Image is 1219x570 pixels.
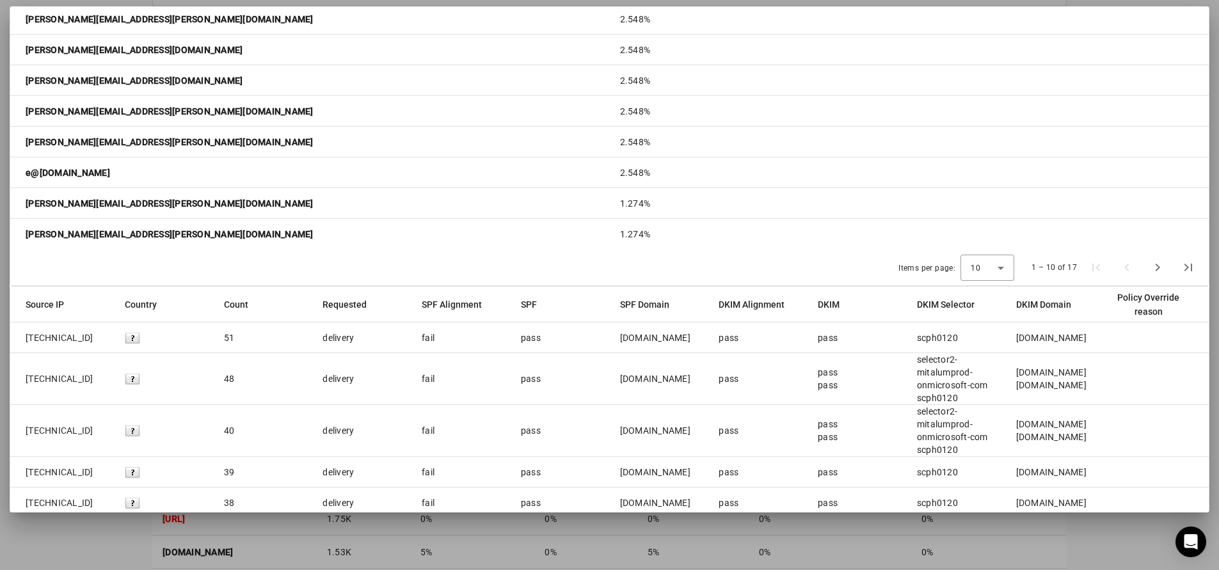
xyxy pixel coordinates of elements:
div: Source IP [26,297,64,312]
div: DKIM Domain [1016,297,1071,312]
div: scph0120 [917,466,958,479]
strong: [PERSON_NAME][EMAIL_ADDRESS][PERSON_NAME][DOMAIN_NAME] [26,105,314,118]
mat-cell: 39 [214,457,313,487]
div: [DOMAIN_NAME] [1016,496,1087,509]
mat-cell: pass [708,405,808,457]
div: [DOMAIN_NAME] [620,496,690,509]
strong: [PERSON_NAME][EMAIL_ADDRESS][PERSON_NAME][DOMAIN_NAME] [26,197,314,210]
button: Last page [1173,252,1204,283]
div: [DOMAIN_NAME] [1016,379,1087,392]
span: [TECHNICAL_ID] [26,372,93,385]
button: Next page [1142,252,1173,283]
div: pass [521,372,541,385]
div: pass [521,424,541,437]
mat-cell: fail [411,405,511,457]
span: [TECHNICAL_ID] [26,496,93,509]
div: Requested [323,297,367,312]
div: DKIM Selector [917,297,975,312]
img: blank.gif [125,464,140,480]
mat-cell: pass [708,353,808,405]
div: Source IP [26,297,76,312]
div: [DOMAIN_NAME] [1016,418,1087,431]
div: [DOMAIN_NAME] [620,466,690,479]
mat-cell: 40 [214,405,313,457]
div: Country [125,297,168,312]
div: [DOMAIN_NAME] [620,331,690,344]
mat-cell: 2.548% [610,65,1209,96]
mat-cell: 2.548% [610,96,1209,127]
div: SPF Alignment [422,297,493,312]
mat-cell: 48 [214,353,313,405]
div: SPF Domain [620,297,681,312]
div: pass [818,366,838,379]
mat-cell: delivery [312,457,411,487]
div: pass [818,466,838,479]
div: pass [521,496,541,509]
div: Policy Override reason [1115,290,1182,319]
span: 10 [971,264,980,273]
mat-cell: fail [411,322,511,353]
div: scph0120 [917,392,996,404]
div: DKIM Selector [917,297,986,312]
div: scph0120 [917,443,996,456]
mat-cell: fail [411,457,511,487]
div: SPF [521,297,548,312]
div: SPF Domain [620,297,669,312]
div: Requested [323,297,378,312]
mat-cell: delivery [312,487,411,518]
img: blank.gif [125,330,140,345]
div: Open Intercom Messenger [1175,526,1206,557]
strong: [PERSON_NAME][EMAIL_ADDRESS][PERSON_NAME][DOMAIN_NAME] [26,228,314,241]
span: [TECHNICAL_ID] [26,466,93,479]
div: [DOMAIN_NAME] [1016,366,1087,379]
div: pass [818,431,838,443]
mat-cell: 1.274% [610,188,1209,219]
mat-cell: 38 [214,487,313,518]
div: DKIM [818,297,851,312]
div: pass [818,496,838,509]
div: Country [125,297,157,312]
div: DKIM Alignment [719,297,796,312]
strong: [PERSON_NAME][EMAIL_ADDRESS][PERSON_NAME][DOMAIN_NAME] [26,13,314,26]
div: SPF Alignment [422,297,482,312]
div: scph0120 [917,496,958,509]
img: blank.gif [125,423,140,438]
div: [DOMAIN_NAME] [1016,331,1087,344]
mat-cell: fail [411,487,511,518]
span: [TECHNICAL_ID] [26,331,93,344]
strong: [PERSON_NAME][EMAIL_ADDRESS][DOMAIN_NAME] [26,44,243,56]
div: pass [521,331,541,344]
div: DKIM [818,297,840,312]
img: blank.gif [125,371,140,386]
div: Items per page: [898,262,955,274]
mat-cell: pass [708,487,808,518]
strong: [PERSON_NAME][EMAIL_ADDRESS][PERSON_NAME][DOMAIN_NAME] [26,136,314,148]
div: DKIM Alignment [719,297,785,312]
mat-cell: delivery [312,405,411,457]
div: pass [818,418,838,431]
mat-cell: delivery [312,322,411,353]
div: Count [224,297,260,312]
mat-cell: 2.548% [610,4,1209,35]
div: selector2-mitalumprod-onmicrosoft-com [917,405,996,443]
mat-cell: pass [708,322,808,353]
mat-cell: fail [411,353,511,405]
div: Count [224,297,248,312]
mat-cell: 2.548% [610,127,1209,157]
div: scph0120 [917,331,958,344]
div: [DOMAIN_NAME] [620,424,690,437]
div: [DOMAIN_NAME] [1016,431,1087,443]
strong: [PERSON_NAME][EMAIL_ADDRESS][DOMAIN_NAME] [26,74,243,87]
mat-cell: 2.548% [610,157,1209,188]
mat-cell: 1.274% [610,219,1209,249]
div: pass [818,379,838,392]
div: pass [521,466,541,479]
mat-cell: 51 [214,322,313,353]
mat-cell: 2.548% [610,35,1209,65]
div: [DOMAIN_NAME] [1016,466,1087,479]
div: selector2-mitalumprod-onmicrosoft-com [917,353,996,392]
div: 1 – 10 of 17 [1032,261,1077,274]
div: [DOMAIN_NAME] [620,372,690,385]
span: [TECHNICAL_ID] [26,424,93,437]
div: pass [818,331,838,344]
